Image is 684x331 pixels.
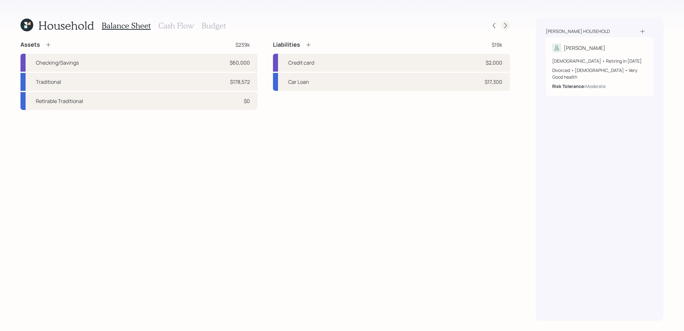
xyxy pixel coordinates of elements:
div: Credit card [288,59,314,67]
div: Traditional [36,78,61,86]
div: $19k [492,41,502,49]
div: [DEMOGRAPHIC_DATA] • Retiring in [DATE] [552,58,647,64]
h3: Cash Flow [158,21,194,30]
div: [PERSON_NAME] household [546,28,610,35]
b: Risk Tolerance: [552,83,585,89]
h1: Household [38,19,94,32]
div: Moderate [585,83,606,90]
h4: Liabilities [273,41,300,48]
div: Divorced • [DEMOGRAPHIC_DATA] • Very Good health [552,67,647,80]
div: [PERSON_NAME] [564,44,605,52]
h3: Balance Sheet [102,21,151,30]
div: Checking/Savings [36,59,79,67]
div: $2,000 [486,59,502,67]
div: $17,300 [485,78,502,86]
h3: Budget [202,21,226,30]
div: $178,572 [230,78,250,86]
div: $0 [244,97,250,105]
div: Car Loan [288,78,309,86]
div: Retirable Traditional [36,97,83,105]
h4: Assets [20,41,40,48]
div: $60,000 [230,59,250,67]
div: $239k [235,41,250,49]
